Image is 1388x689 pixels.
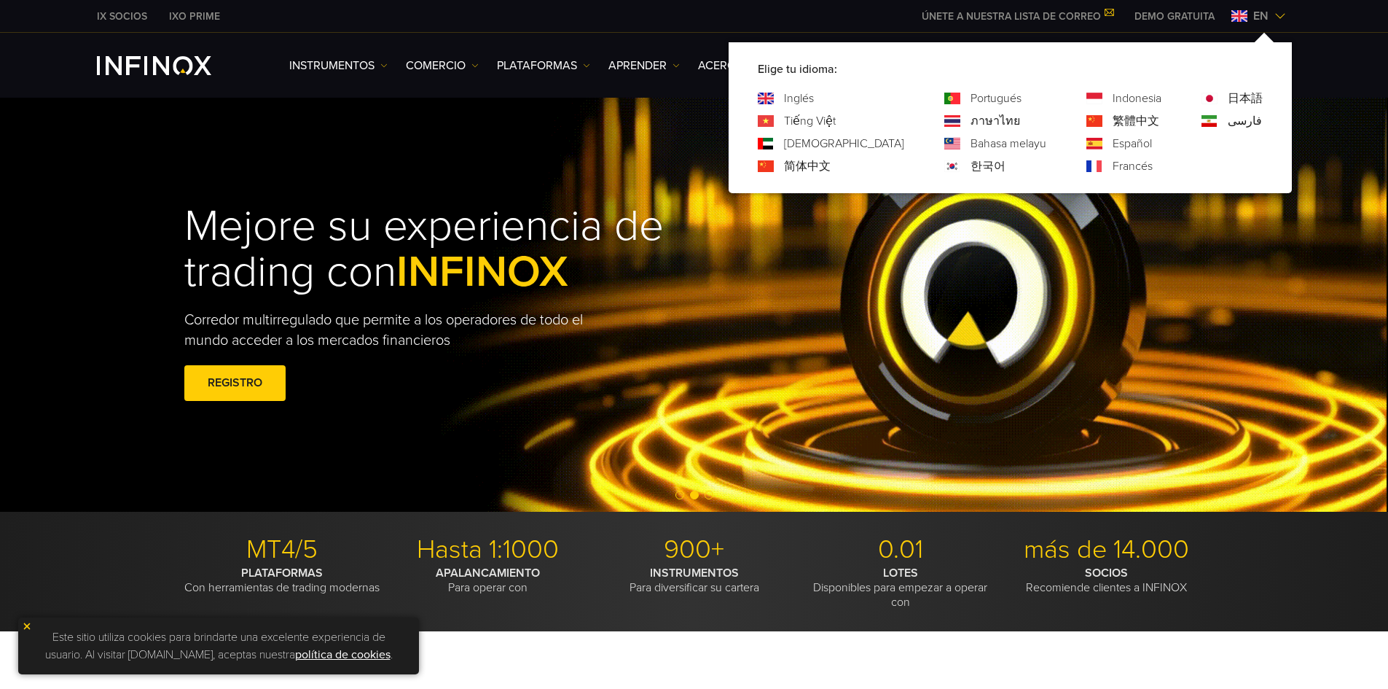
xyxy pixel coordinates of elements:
[1253,9,1269,23] font: en
[883,566,918,580] font: LOTES
[391,647,393,662] font: .
[1228,90,1263,107] a: Idioma
[784,112,836,130] a: Idioma
[675,491,684,499] span: Go to slide 1
[184,580,380,595] font: Con herramientas de trading modernas
[690,491,699,499] span: Go to slide 2
[698,57,774,74] a: ACERCA DE
[184,365,286,401] a: REGISTRO
[698,58,761,73] font: ACERCA DE
[417,534,559,565] font: Hasta 1:1000
[1113,112,1159,130] a: Idioma
[813,580,987,610] font: Disponibles para empezar a operar con
[784,159,831,174] font: 简体中文
[86,9,158,24] a: INFINOX
[169,10,220,23] font: IXO PRIME
[184,200,664,298] font: Mejore su experiencia de trading con
[1113,91,1161,106] font: Indonesia
[608,58,667,73] font: Aprender
[784,90,814,107] a: Idioma
[650,566,739,580] font: INSTRUMENTOS
[246,534,318,565] font: MT4/5
[1113,114,1159,128] font: 繁體中文
[784,135,904,152] a: Idioma
[1085,566,1128,580] font: SOCIOS
[1026,580,1187,595] font: Recomiende clientes a INFINOX
[664,534,724,565] font: 900+
[608,57,680,74] a: Aprender
[758,62,837,77] font: Elige tu idioma:
[971,136,1046,151] font: Bahasa melayu
[971,157,1005,175] a: Idioma
[448,580,528,595] font: Para operar con
[45,630,385,662] font: Este sitio utiliza cookies para brindarte una excelente experiencia de usuario. Al visitar [DOMAI...
[184,311,583,349] font: Corredor multirregulado que permite a los operadores de todo el mundo acceder a los mercados fina...
[289,58,375,73] font: Instrumentos
[1134,10,1215,23] font: DEMO GRATUITA
[1113,135,1152,152] a: Idioma
[922,10,1101,23] font: ÚNETE A NUESTRA LISTA DE CORREO
[158,9,231,24] a: INFINOX
[1228,91,1263,106] font: 日本語
[1124,9,1226,24] a: MENÚ INFINOX
[396,246,568,298] font: INFINOX
[1228,114,1262,128] font: فارسی
[436,566,540,580] font: APALANCAMIENTO
[911,10,1124,23] a: ÚNETE A NUESTRA LISTA DE CORREO
[295,647,391,662] a: política de cookies
[1113,90,1161,107] a: Idioma
[1113,159,1153,174] font: Francés
[1113,136,1152,151] font: Español
[705,491,713,499] span: Go to slide 3
[289,57,388,74] a: Instrumentos
[241,566,323,580] font: PLATAFORMAS
[784,114,836,128] font: Tiếng Việt
[630,580,759,595] font: Para diversificar su cartera
[971,90,1022,107] a: Idioma
[1024,534,1189,565] font: más de 14.000
[878,534,923,565] font: 0.01
[406,57,479,74] a: COMERCIO
[971,159,1005,174] font: 한국어
[497,58,577,73] font: PLATAFORMAS
[1113,157,1153,175] a: Idioma
[784,136,904,151] font: [DEMOGRAPHIC_DATA]
[784,91,814,106] font: Inglés
[208,375,262,390] font: REGISTRO
[406,58,466,73] font: COMERCIO
[22,621,32,631] img: icono de cierre amarillo
[784,157,831,175] a: Idioma
[971,114,1020,128] font: ภาษาไทย
[971,135,1046,152] a: Idioma
[497,57,590,74] a: PLATAFORMAS
[1228,112,1262,130] a: Idioma
[971,112,1020,130] a: Idioma
[97,56,246,75] a: Logotipo de INFINOX
[97,10,147,23] font: IX SOCIOS
[971,91,1022,106] font: Portugués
